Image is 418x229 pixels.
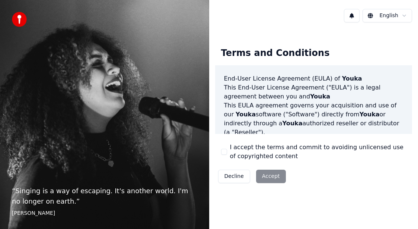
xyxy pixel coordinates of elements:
[310,93,330,100] span: Youka
[224,74,403,83] h3: End-User License Agreement (EULA) of
[12,12,27,27] img: youka
[236,111,256,118] span: Youka
[218,170,250,183] button: Decline
[224,83,403,101] p: This End-User License Agreement ("EULA") is a legal agreement between you and
[230,143,406,161] label: I accept the terms and commit to avoiding unlicensed use of copyrighted content
[342,75,362,82] span: Youka
[12,186,197,207] p: “ Singing is a way of escaping. It's another world. I'm no longer on earth. ”
[12,210,197,217] footer: [PERSON_NAME]
[224,101,403,137] p: This EULA agreement governs your acquisition and use of our software ("Software") directly from o...
[360,111,380,118] span: Youka
[283,120,303,127] span: Youka
[215,41,336,65] div: Terms and Conditions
